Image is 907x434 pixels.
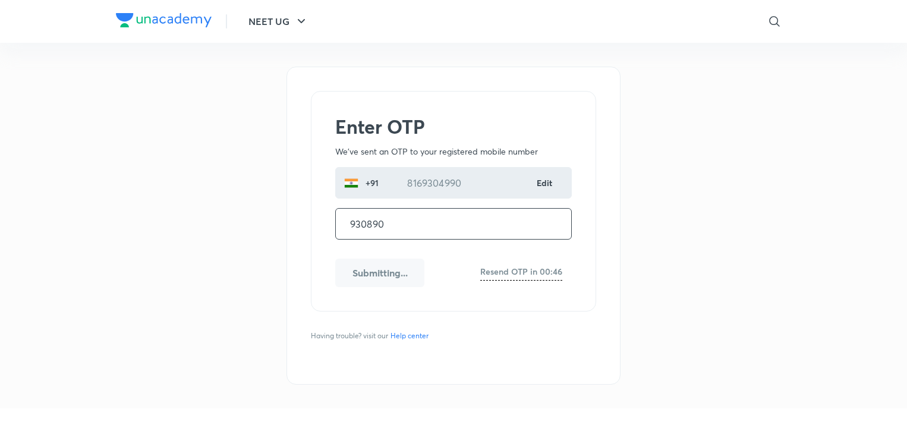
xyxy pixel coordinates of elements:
[335,145,572,158] p: We've sent an OTP to your registered mobile number
[116,13,212,30] a: Company Logo
[335,259,424,287] button: Submitting...
[335,115,572,138] h2: Enter OTP
[358,177,383,189] p: +91
[480,265,562,278] h6: Resend OTP in 00:46
[537,177,553,189] a: Edit
[116,13,212,27] img: Company Logo
[311,331,433,341] span: Having trouble? visit our
[344,176,358,190] img: India
[241,10,316,33] button: NEET UG
[388,331,431,341] a: Help center
[336,209,571,239] input: One time password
